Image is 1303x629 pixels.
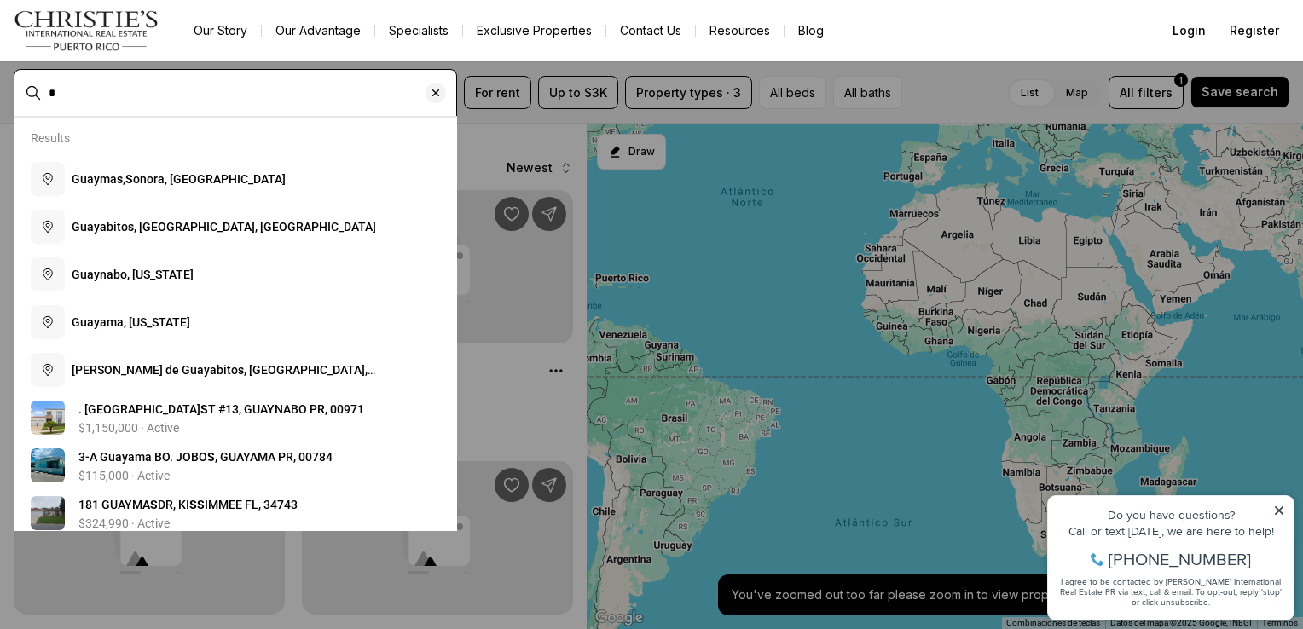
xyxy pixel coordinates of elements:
[72,220,376,234] span: Guayabito , [GEOGRAPHIC_DATA], [GEOGRAPHIC_DATA]
[21,105,243,137] span: I agree to be contacted by [PERSON_NAME] International Real Estate PR via text, call & email. To ...
[72,268,194,281] span: Guaynabo, [US_STATE]
[24,346,447,394] button: [PERSON_NAME] de Guayabitos, [GEOGRAPHIC_DATA], [GEOGRAPHIC_DATA]
[207,450,215,464] b: S
[24,155,447,203] button: Guaymas,Sonora, [GEOGRAPHIC_DATA]
[1230,24,1279,38] span: Register
[463,19,605,43] a: Exclusive Properties
[14,10,159,51] img: logo
[72,315,190,329] span: Guayama, [US_STATE]
[24,441,447,489] a: View details: 3-A Guayama BO. JOBOS
[31,131,70,145] p: Results
[72,172,286,186] span: Guayma , onora, [GEOGRAPHIC_DATA]
[18,55,246,66] div: Call or text [DATE], we are here to help!
[78,450,333,464] span: 3-A Guayama BO. JOBO , GUAYAMA PR, 00784
[189,498,197,511] b: S
[78,402,364,416] span: . [GEOGRAPHIC_DATA] T #13, GUAYNABO PR, 00971
[24,203,447,251] button: Guayabitos, [GEOGRAPHIC_DATA], [GEOGRAPHIC_DATA]
[262,19,374,43] a: Our Advantage
[1219,14,1289,48] button: Register
[1162,14,1216,48] button: Login
[78,469,170,482] p: $115,000 · Active
[70,80,212,97] span: [PHONE_NUMBER]
[24,489,447,537] a: View details: 181 GUAYMAS DR
[197,498,205,511] b: S
[24,251,447,298] button: Guaynabo, [US_STATE]
[18,38,246,50] div: Do you have questions?
[78,421,179,435] p: $1,150,000 · Active
[180,19,261,43] a: Our Story
[696,19,784,43] a: Resources
[125,172,133,186] b: S
[1173,24,1206,38] span: Login
[128,220,134,234] b: s
[238,363,244,377] b: s
[200,402,208,416] b: S
[606,19,695,43] button: Contact Us
[426,70,456,116] button: Clear search input
[117,172,123,186] b: s
[785,19,837,43] a: Blog
[72,363,375,394] span: [PERSON_NAME] de Guayabito , [GEOGRAPHIC_DATA], [GEOGRAPHIC_DATA]
[24,394,447,441] a: View details: . GUAYABO ST #13
[150,498,158,511] b: S
[78,516,170,530] p: $324,990 · Active
[375,19,462,43] a: Specialists
[78,498,298,511] span: 181 GUAYMA DR, KI IMMEE FL, 34743
[24,298,447,346] button: Guayama, [US_STATE]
